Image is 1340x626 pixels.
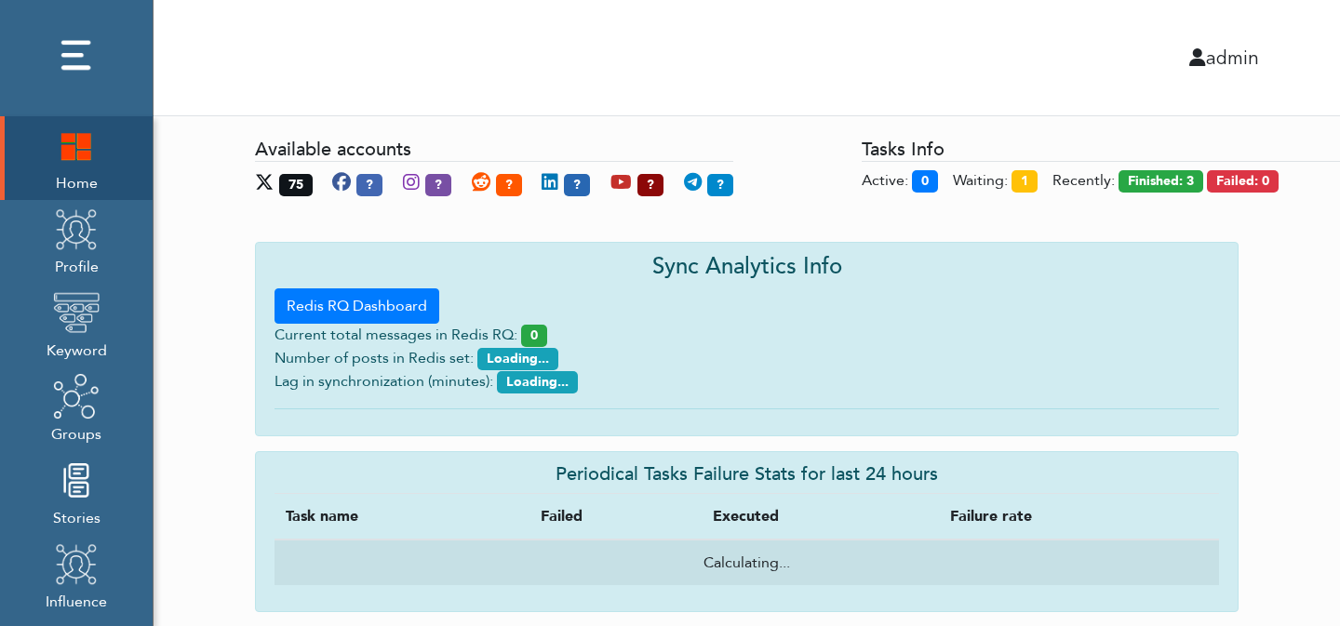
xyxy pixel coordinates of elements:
span: Loading... [477,348,558,370]
div: X [255,169,313,197]
span: Tasks awaiting for execution [953,170,1008,191]
img: stories.png [53,457,100,503]
div: Telegram [684,169,733,197]
img: keyword.png [53,289,100,336]
span: Profile [53,252,100,278]
span: 0 [521,325,547,347]
span: ? [496,174,522,196]
span: Tasks failed in last 30 minutes [1207,170,1279,193]
span: Lag in synchronization (minutes): [275,371,493,392]
th: Executed [702,493,939,539]
td: Calculating... [275,539,1220,585]
span: Influence [46,587,107,613]
h4: Sync Analytics Info [275,254,1220,281]
span: Home [53,168,100,194]
div: YouTube [610,169,663,197]
span: ? [564,174,590,196]
th: Failure rate [939,493,1219,539]
div: admin [706,44,1273,72]
span: Tasks finished in last 30 minutes [1119,170,1203,193]
span: Current total messages in Redis RQ: [275,325,517,345]
span: ? [637,174,663,196]
a: Redis RQ Dashboard [275,288,439,324]
img: groups.png [53,373,100,420]
h5: Periodical Tasks Failure Stats for last 24 hours [275,463,1220,486]
span: Number of posts in Redis set: [275,348,474,368]
img: profile.png [53,540,100,587]
span: ? [356,174,382,196]
div: Reddit [472,169,522,197]
h5: Available accounts [255,139,733,162]
span: 75 [279,174,313,196]
span: Keyword [47,336,107,362]
img: profile.png [53,206,100,252]
div: LinkedIn [542,169,590,197]
span: Groups [51,420,101,446]
h5: Tasks Info [862,139,1340,162]
span: ? [425,174,451,196]
div: Instagram [403,169,451,197]
span: Stories [53,503,100,529]
div: Facebook [332,169,382,197]
span: Recently: [1052,170,1115,191]
img: dots.png [53,33,100,79]
img: home.png [53,122,100,168]
span: ? [707,174,733,196]
th: Task name [275,493,529,539]
span: 0 [912,170,938,193]
span: Tasks executing now [862,170,908,191]
span: Loading... [497,371,578,393]
th: Failed [529,493,702,539]
span: 1 [1012,170,1038,193]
